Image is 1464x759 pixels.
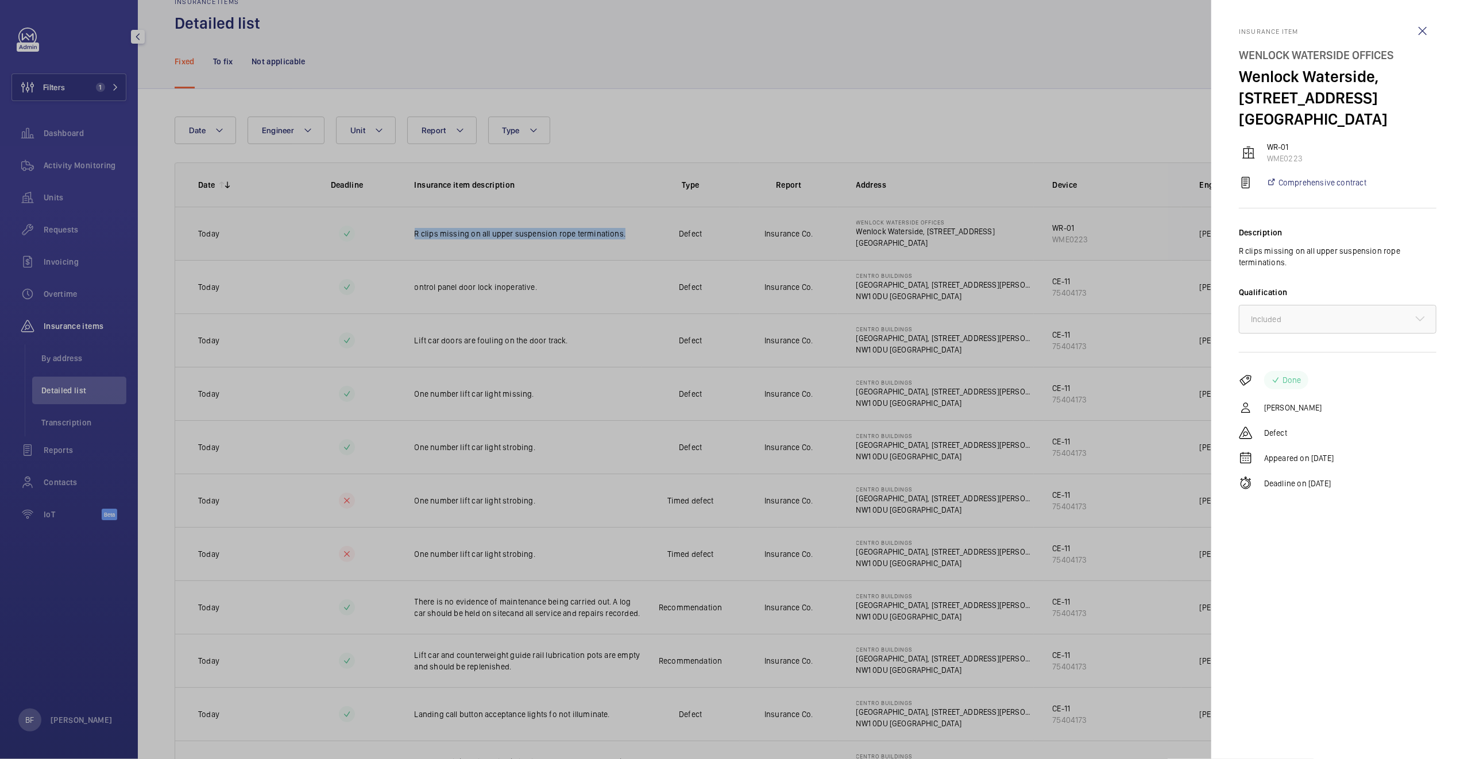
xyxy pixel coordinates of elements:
[1239,45,1436,66] div: Wenlock Waterside Offices
[1264,452,1334,464] p: Appeared on [DATE]
[1267,141,1436,153] p: WR-01
[1264,478,1331,489] p: Deadline on [DATE]
[1239,245,1436,268] p: R clips missing on all upper suspension rope terminations.
[1267,153,1436,164] p: WME0223
[1251,315,1281,324] span: Included
[1242,146,1256,160] img: elevator.svg
[1266,177,1366,188] a: Comprehensive contract
[1283,374,1301,386] p: Done
[1264,402,1322,413] p: [PERSON_NAME]
[1239,45,1436,130] h4: Wenlock Waterside, [STREET_ADDRESS] [GEOGRAPHIC_DATA]
[1264,427,1287,439] p: Defect
[1239,286,1436,298] label: Qualification
[1239,28,1436,36] p: Insurance item
[1239,227,1436,238] div: Description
